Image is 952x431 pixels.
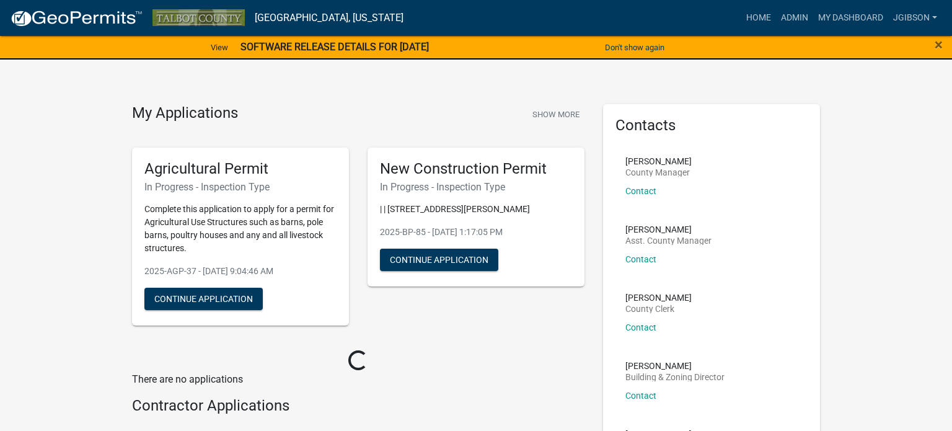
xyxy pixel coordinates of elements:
[625,225,712,234] p: [PERSON_NAME]
[776,6,813,30] a: Admin
[600,37,669,58] button: Don't show again
[380,226,572,239] p: 2025-BP-85 - [DATE] 1:17:05 PM
[625,293,692,302] p: [PERSON_NAME]
[380,249,498,271] button: Continue Application
[144,181,337,193] h6: In Progress - Inspection Type
[625,236,712,245] p: Asst. County Manager
[935,37,943,52] button: Close
[625,391,656,401] a: Contact
[132,397,584,420] wm-workflow-list-section: Contractor Applications
[625,186,656,196] a: Contact
[132,104,238,123] h4: My Applications
[144,288,263,310] button: Continue Application
[152,9,245,26] img: Talbot County, Georgia
[144,265,337,278] p: 2025-AGP-37 - [DATE] 9:04:46 AM
[527,104,584,125] button: Show More
[625,254,656,264] a: Contact
[144,160,337,178] h5: Agricultural Permit
[625,362,725,370] p: [PERSON_NAME]
[206,37,233,58] a: View
[625,168,692,177] p: County Manager
[625,322,656,332] a: Contact
[935,36,943,53] span: ×
[380,203,572,216] p: | | [STREET_ADDRESS][PERSON_NAME]
[625,157,692,166] p: [PERSON_NAME]
[240,41,429,53] strong: SOFTWARE RELEASE DETAILS FOR [DATE]
[625,304,692,313] p: County Clerk
[615,117,808,135] h5: Contacts
[625,373,725,381] p: Building & Zoning Director
[255,7,403,29] a: [GEOGRAPHIC_DATA], [US_STATE]
[132,372,584,387] p: There are no applications
[741,6,776,30] a: Home
[144,203,337,255] p: Complete this application to apply for a permit for Agricultural Use Structures such as barns, po...
[888,6,942,30] a: jgibson
[132,397,584,415] h4: Contractor Applications
[813,6,888,30] a: My Dashboard
[380,181,572,193] h6: In Progress - Inspection Type
[380,160,572,178] h5: New Construction Permit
